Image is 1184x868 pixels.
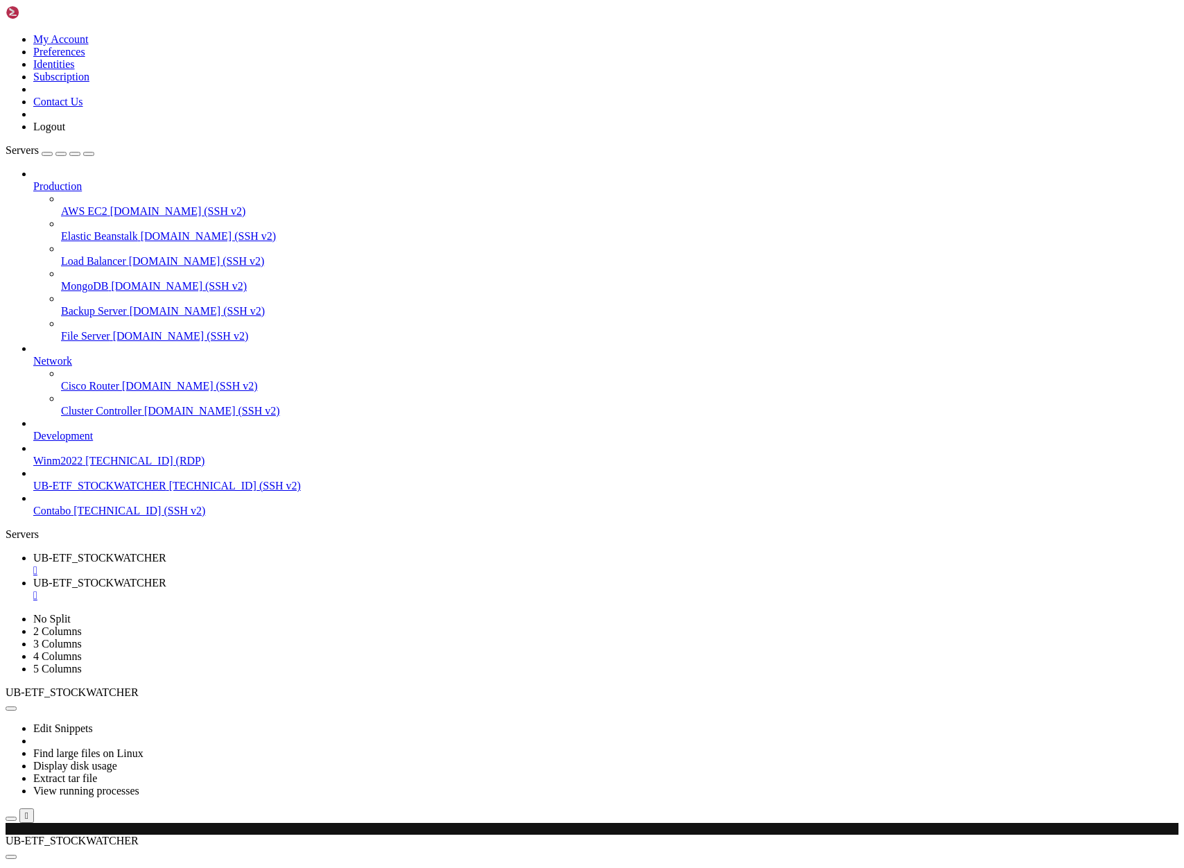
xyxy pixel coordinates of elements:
[33,33,89,45] a: My Account
[61,230,1178,243] a: Elastic Beanstalk [DOMAIN_NAME] (SSH v2)
[6,528,1178,541] div: Servers
[33,589,1178,602] a: 
[33,121,65,132] a: Logout
[33,480,166,492] span: UB-ETF_STOCKWATCHER
[111,280,247,292] span: [DOMAIN_NAME] (SSH v2)
[61,305,127,317] span: Backup Server
[129,255,265,267] span: [DOMAIN_NAME] (SSH v2)
[169,480,301,492] span: [TECHNICAL_ID] (SSH v2)
[61,330,1178,342] a: File Server [DOMAIN_NAME] (SSH v2)
[144,405,280,417] span: [DOMAIN_NAME] (SSH v2)
[61,218,1178,243] li: Elastic Beanstalk [DOMAIN_NAME] (SSH v2)
[33,564,1178,577] a: 
[141,230,277,242] span: [DOMAIN_NAME] (SSH v2)
[19,808,34,823] button: 
[33,760,117,772] a: Display disk usage
[61,367,1178,392] li: Cisco Router [DOMAIN_NAME] (SSH v2)
[33,613,71,625] a: No Split
[33,480,1178,492] a: UB-ETF_STOCKWATCHER [TECHNICAL_ID] (SSH v2)
[61,305,1178,318] a: Backup Server [DOMAIN_NAME] (SSH v2)
[110,205,246,217] span: [DOMAIN_NAME] (SSH v2)
[33,505,71,517] span: Contabo
[33,577,166,589] span: UB-ETF_STOCKWATCHER
[25,810,28,821] div: 
[33,430,1178,442] a: Development
[85,455,204,467] span: [TECHNICAL_ID] (RDP)
[61,205,1178,218] a: AWS EC2 [DOMAIN_NAME] (SSH v2)
[33,355,72,367] span: Network
[33,455,82,467] span: Winm2022
[122,380,258,392] span: [DOMAIN_NAME] (SSH v2)
[33,58,75,70] a: Identities
[61,392,1178,417] li: Cluster Controller [DOMAIN_NAME] (SSH v2)
[33,747,143,759] a: Find large files on Linux
[33,785,139,797] a: View running processes
[61,380,119,392] span: Cisco Router
[6,144,94,156] a: Servers
[33,71,89,83] a: Subscription
[61,280,1178,293] a: MongoDB [DOMAIN_NAME] (SSH v2)
[33,505,1178,517] a: Contabo [TECHNICAL_ID] (SSH v2)
[61,243,1178,268] li: Load Balancer [DOMAIN_NAME] (SSH v2)
[33,46,85,58] a: Preferences
[33,492,1178,517] li: Contabo [TECHNICAL_ID] (SSH v2)
[61,268,1178,293] li: MongoDB [DOMAIN_NAME] (SSH v2)
[61,318,1178,342] li: File Server [DOMAIN_NAME] (SSH v2)
[73,505,205,517] span: [TECHNICAL_ID] (SSH v2)
[61,255,1178,268] a: Load Balancer [DOMAIN_NAME] (SSH v2)
[6,6,85,19] img: Shellngn
[61,380,1178,392] a: Cisco Router [DOMAIN_NAME] (SSH v2)
[33,168,1178,342] li: Production
[33,417,1178,442] li: Development
[113,330,249,342] span: [DOMAIN_NAME] (SSH v2)
[33,638,82,650] a: 3 Columns
[33,442,1178,467] li: Winm2022 [TECHNICAL_ID] (RDP)
[33,430,93,442] span: Development
[61,405,1178,417] a: Cluster Controller [DOMAIN_NAME] (SSH v2)
[61,230,138,242] span: Elastic Beanstalk
[6,144,39,156] span: Servers
[33,455,1178,467] a: Winm2022 [TECHNICAL_ID] (RDP)
[33,355,1178,367] a: Network
[61,280,108,292] span: MongoDB
[6,686,139,698] span: UB-ETF_STOCKWATCHER
[33,722,93,734] a: Edit Snippets
[61,205,107,217] span: AWS EC2
[130,305,265,317] span: [DOMAIN_NAME] (SSH v2)
[33,180,1178,193] a: Production
[33,552,166,564] span: UB-ETF_STOCKWATCHER
[33,552,1178,577] a: UB-ETF_STOCKWATCHER
[33,96,83,107] a: Contact Us
[33,467,1178,492] li: UB-ETF_STOCKWATCHER [TECHNICAL_ID] (SSH v2)
[33,772,97,784] a: Extract tar file
[61,405,141,417] span: Cluster Controller
[33,663,82,675] a: 5 Columns
[61,293,1178,318] li: Backup Server [DOMAIN_NAME] (SSH v2)
[33,625,82,637] a: 2 Columns
[61,193,1178,218] li: AWS EC2 [DOMAIN_NAME] (SSH v2)
[33,342,1178,417] li: Network
[61,255,126,267] span: Load Balancer
[33,577,1178,602] a: UB-ETF_STOCKWATCHER
[33,180,82,192] span: Production
[33,650,82,662] a: 4 Columns
[61,330,110,342] span: File Server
